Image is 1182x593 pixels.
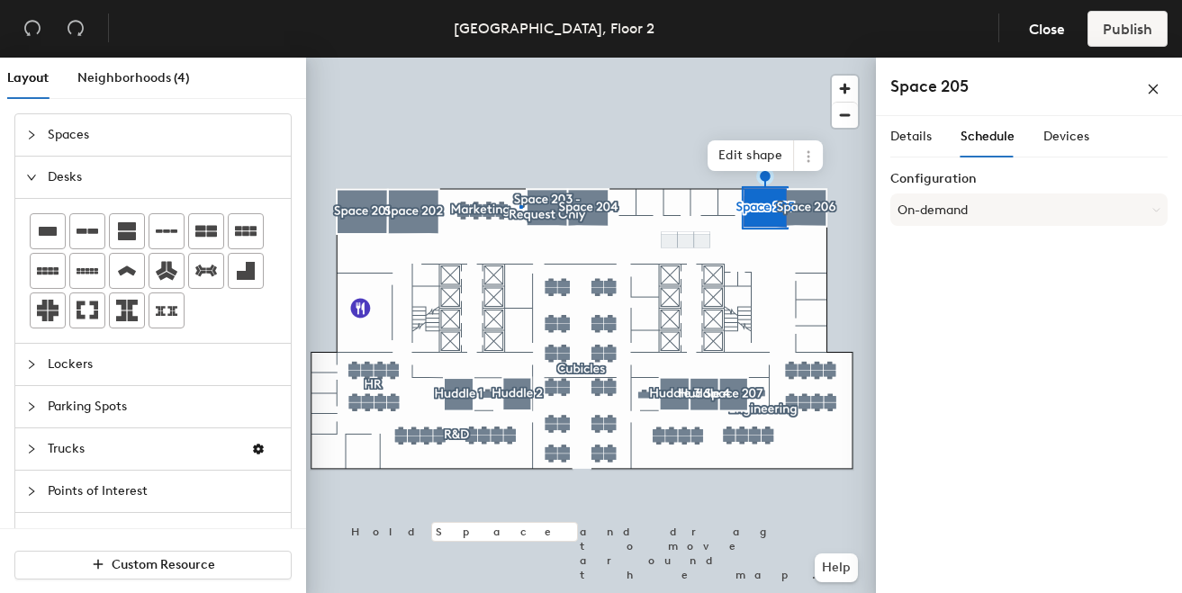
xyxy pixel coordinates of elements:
[890,75,969,98] h4: Space 205
[48,114,280,156] span: Spaces
[1029,21,1065,38] span: Close
[26,486,37,497] span: collapsed
[1014,11,1080,47] button: Close
[77,70,190,85] span: Neighborhoods (4)
[26,172,37,183] span: expanded
[48,428,237,470] span: Trucks
[1043,129,1089,144] span: Devices
[815,553,858,582] button: Help
[26,401,37,412] span: collapsed
[1147,83,1159,95] span: close
[48,157,280,198] span: Desks
[454,17,654,40] div: [GEOGRAPHIC_DATA], Floor 2
[708,140,794,171] span: Edit shape
[26,359,37,370] span: collapsed
[48,471,280,512] span: Points of Interest
[890,129,932,144] span: Details
[23,19,41,37] span: undo
[58,11,94,47] button: Redo (⌘ + ⇧ + Z)
[14,11,50,47] button: Undo (⌘ + Z)
[890,172,1168,186] label: Configuration
[48,513,280,554] span: Furnishings
[48,344,280,385] span: Lockers
[1087,11,1168,47] button: Publish
[112,557,215,572] span: Custom Resource
[26,130,37,140] span: collapsed
[961,129,1015,144] span: Schedule
[14,551,292,580] button: Custom Resource
[890,193,1168,226] button: On-demand
[48,386,280,427] span: Parking Spots
[7,70,49,85] span: Layout
[26,444,37,454] span: collapsed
